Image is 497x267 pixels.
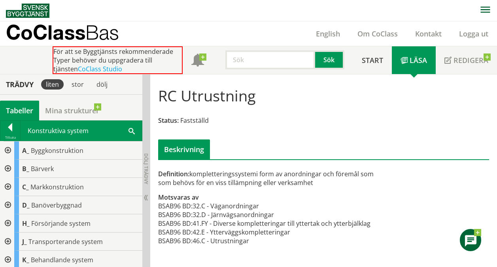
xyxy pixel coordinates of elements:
[362,55,383,65] span: Start
[193,228,370,236] td: 42.E - Ytterväggskompletteringar
[2,80,38,89] div: Trädvy
[31,164,54,173] span: Bärverk
[31,219,91,228] span: Försörjande system
[158,210,193,219] td: BSAB96 BD:
[158,219,193,228] td: BSAB96 BD:
[406,29,450,38] a: Kontakt
[158,202,193,210] td: BSAB96 BD:
[158,170,189,178] span: Definition:
[349,29,406,38] a: Om CoClass
[21,121,142,141] div: Konstruktiva system
[31,256,93,264] span: Behandlande system
[22,237,27,246] span: J_
[158,193,199,202] span: Motsvaras av
[85,21,119,44] span: Bas
[158,87,256,104] h1: RC Utrustning
[191,55,204,67] span: Notifikationer
[158,228,193,236] td: BSAB96 BD:
[158,116,179,125] span: Status:
[315,50,344,69] button: Sök
[454,55,488,65] span: Redigera
[129,126,135,135] span: Sök i tabellen
[6,4,49,18] img: Svensk Byggtjänst
[92,79,112,90] div: dölj
[353,46,392,74] a: Start
[158,236,193,245] td: BSAB96 BD:
[193,219,370,228] td: 41.FY - Diverse kompletteringar till yttertak och ytterbjälklag
[180,116,209,125] span: Fastställd
[31,201,82,210] span: Banöverbyggnad
[392,46,436,74] a: Läsa
[158,170,376,187] div: kompletteringssystemi form av anordningar och föremål som som behövs för en viss tillämpning elle...
[78,65,122,73] a: CoClass Studio
[193,210,370,219] td: 32.D - Järnvägsanordningar
[22,256,29,264] span: K_
[410,55,427,65] span: Läsa
[67,79,89,90] div: stor
[28,237,103,246] span: Transporterande system
[158,139,210,159] div: Beskrivning
[225,50,315,69] input: Sök
[0,134,20,141] div: Tillbaka
[193,236,370,245] td: 46.C - Utrustningar
[31,146,83,155] span: Byggkonstruktion
[30,183,84,191] span: Markkonstruktion
[53,46,183,74] div: För att se Byggtjänsts rekommenderade Typer behöver du uppgradera till tjänsten
[22,183,29,191] span: C_
[22,219,30,228] span: H_
[143,153,149,184] span: Dölj trädvy
[307,29,349,38] a: English
[22,164,29,173] span: B_
[6,28,119,37] p: CoClass
[193,202,370,210] td: 32.C - Väganordningar
[450,29,497,38] a: Logga ut
[6,21,136,46] a: CoClassBas
[22,146,29,155] span: A_
[436,46,497,74] a: Redigera
[22,201,30,210] span: D_
[39,101,105,120] a: Mina strukturer
[41,79,64,90] div: liten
